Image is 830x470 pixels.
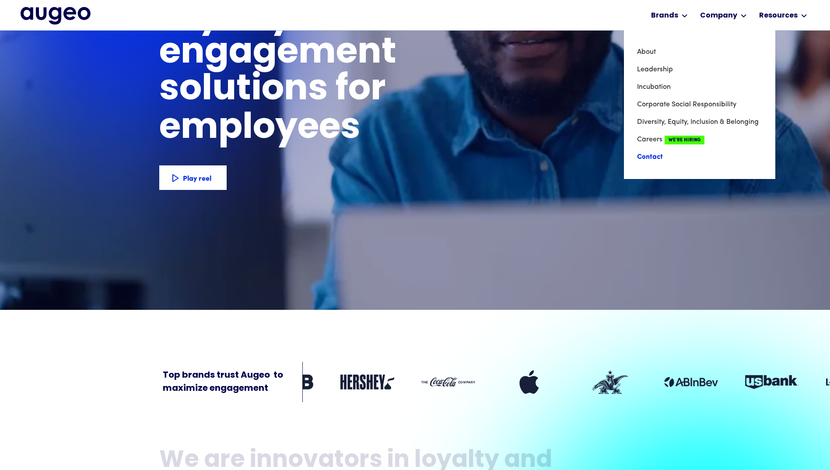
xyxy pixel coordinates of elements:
span: We're Hiring [665,136,704,144]
a: CareersWe're Hiring [637,131,762,148]
a: home [21,7,91,25]
div: Brands [651,11,678,21]
a: Diversity, Equity, Inclusion & Belonging [637,113,762,131]
a: Contact [637,148,762,166]
div: Resources [759,11,798,21]
div: Company [700,11,737,21]
a: Leadership [637,61,762,78]
a: Incubation [637,78,762,96]
a: Corporate Social Responsibility [637,96,762,113]
nav: Company [624,30,775,179]
a: About [637,43,762,61]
